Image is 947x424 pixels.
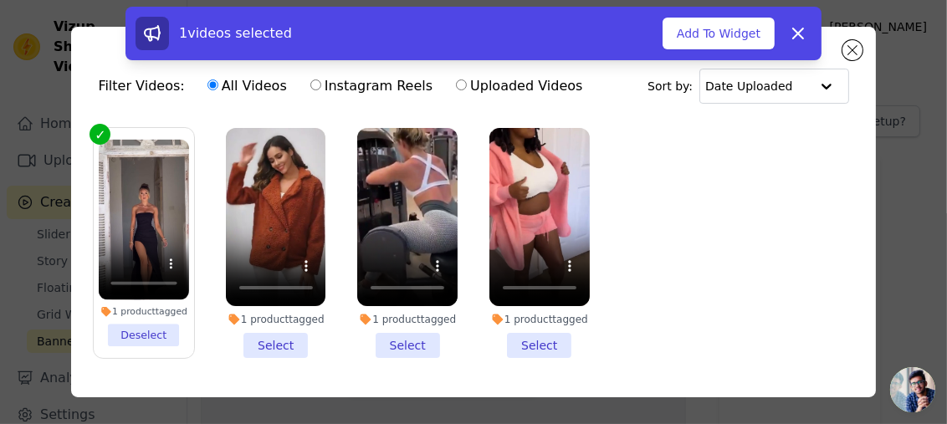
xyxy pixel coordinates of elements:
[98,67,591,105] div: Filter Videos:
[99,305,189,317] div: 1 product tagged
[310,75,433,97] label: Instagram Reels
[455,75,583,97] label: Uploaded Videos
[890,367,935,412] div: Open chat
[207,75,288,97] label: All Videos
[357,313,458,326] div: 1 product tagged
[489,313,590,326] div: 1 product tagged
[663,18,775,49] button: Add To Widget
[648,69,849,104] div: Sort by:
[226,313,326,326] div: 1 product tagged
[179,25,292,41] span: 1 videos selected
